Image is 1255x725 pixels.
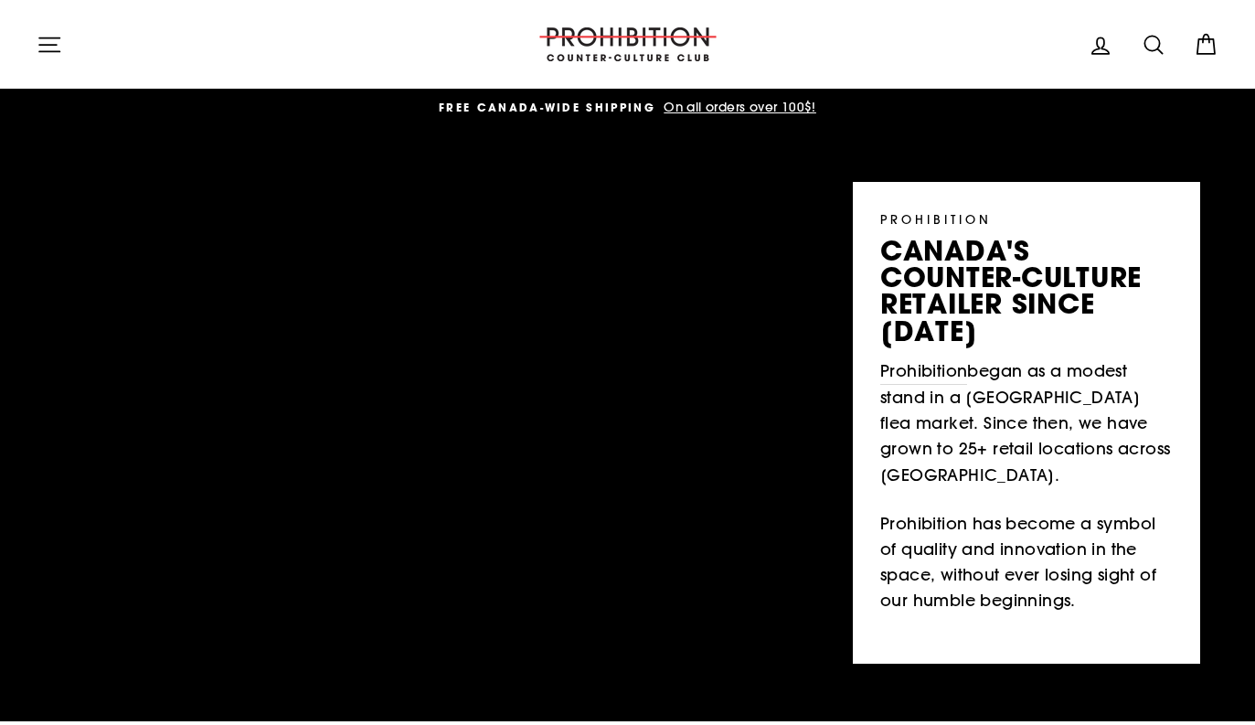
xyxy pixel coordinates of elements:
[537,27,719,61] img: PROHIBITION COUNTER-CULTURE CLUB
[41,98,1214,118] a: FREE CANADA-WIDE SHIPPING On all orders over 100$!
[880,358,967,385] a: Prohibition
[880,511,1173,614] p: Prohibition has become a symbol of quality and innovation in the space, without ever losing sight...
[880,209,1173,229] p: PROHIBITION
[439,100,655,115] span: FREE CANADA-WIDE SHIPPING
[659,99,816,115] span: On all orders over 100$!
[880,358,1173,488] p: began as a modest stand in a [GEOGRAPHIC_DATA] flea market. Since then, we have grown to 25+ reta...
[880,238,1173,345] p: canada's counter-culture retailer since [DATE]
